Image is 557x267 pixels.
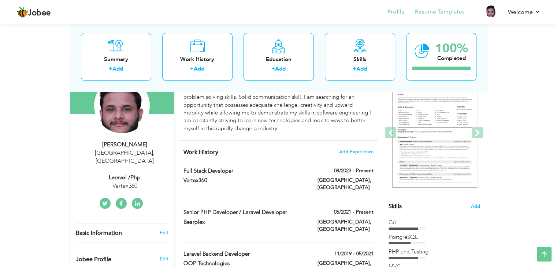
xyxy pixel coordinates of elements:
label: + [190,65,194,73]
label: 08/2023 - Present [334,167,374,174]
a: Resume Templates [415,8,465,16]
a: Jobee [16,6,51,18]
span: , [153,149,155,157]
label: Senior PHP Developer / Laravel Developer [183,208,307,216]
span: Edit [159,256,168,262]
label: + [271,65,275,73]
label: 11/2019 - 05/2021 [334,250,374,257]
div: 100% [435,42,468,54]
a: Add [112,65,123,73]
a: Edit [159,229,168,236]
div: Git [389,219,480,226]
div: PostgreSQL [389,233,480,241]
img: jobee.io [16,6,28,18]
a: Profile [387,8,405,16]
div: Results-oriented Laravel developer with one year experience writing highly readable, clean, maint... [183,78,373,132]
label: Vertex360 [183,177,307,184]
label: Bearplex [183,218,307,226]
a: Add [194,65,204,73]
label: [GEOGRAPHIC_DATA], [GEOGRAPHIC_DATA] [318,218,374,233]
div: Enhance your career by creating a custom URL for your Jobee public profile. [70,248,174,267]
span: Jobee Profile [76,256,111,263]
img: Muhammad Shahzad Iqbal [94,78,150,133]
img: Profile Img [485,5,497,17]
a: Add [275,65,286,73]
div: Completed [435,54,468,62]
div: Laravel /php [76,173,174,182]
div: [PERSON_NAME] [76,140,174,149]
div: Summary [87,56,145,63]
span: + Add Experience [334,149,374,154]
span: Jobee [28,9,51,17]
div: Skills [331,56,389,63]
a: Welcome [508,8,541,16]
a: Add [356,65,367,73]
label: [GEOGRAPHIC_DATA], [GEOGRAPHIC_DATA] [318,177,374,191]
div: Education [249,56,308,63]
div: Work History [168,56,227,63]
div: Vertex360 [76,182,174,190]
label: Full Stack Developer [183,167,307,175]
span: Basic Information [76,230,122,237]
label: Laravel Backend Developer [183,250,307,258]
div: [GEOGRAPHIC_DATA] [GEOGRAPHIC_DATA] [76,149,174,166]
label: + [109,65,112,73]
div: PHP unit Testing [389,248,480,256]
span: Add [471,203,480,210]
h4: This helps to show the companies you have worked for. [183,148,373,156]
label: + [353,65,356,73]
label: 05/2021 - Present [334,208,374,216]
span: Work History [183,148,218,156]
span: Skills [389,202,402,210]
